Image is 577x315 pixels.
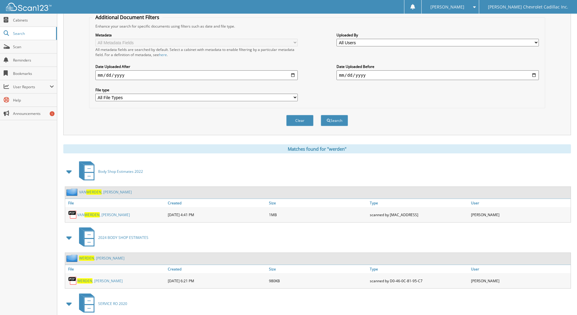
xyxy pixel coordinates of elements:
[79,256,124,261] a: WERDEN, [PERSON_NAME]
[430,5,464,9] span: [PERSON_NAME]
[469,265,571,273] a: User
[166,199,267,207] a: Created
[92,14,162,21] legend: Additional Document Filters
[267,265,369,273] a: Size
[13,84,50,89] span: User Reports
[13,111,54,116] span: Announcements
[469,209,571,221] div: [PERSON_NAME]
[68,276,77,285] img: PDF.png
[85,212,100,217] span: WERDEN
[166,209,267,221] div: [DATE] 4:41 PM
[6,3,51,11] img: scan123-logo-white.svg
[469,199,571,207] a: User
[159,52,167,57] a: here
[63,144,571,153] div: Matches found for "werden"
[77,278,92,283] span: WERDEN
[95,47,298,57] div: All metadata fields are searched by default. Select a cabinet with metadata to enable filtering b...
[13,98,54,103] span: Help
[13,71,54,76] span: Bookmarks
[95,87,298,92] label: File type
[368,275,469,287] div: scanned by D0-46-0C-81-95-C7
[79,189,132,195] a: VANWERDEN, [PERSON_NAME]
[92,24,542,29] div: Enhance your search for specific documents using filters such as date and file type.
[368,199,469,207] a: Type
[50,111,55,116] div: 1
[13,18,54,23] span: Cabinets
[286,115,313,126] button: Clear
[75,159,143,183] a: Body Shop Estimates 2022
[337,70,539,80] input: end
[321,115,348,126] button: Search
[65,199,166,207] a: File
[166,265,267,273] a: Created
[66,254,79,262] img: folder2.png
[75,226,148,250] a: 2024 BODY SHOP ESTIMATES
[95,32,298,38] label: Metadata
[66,188,79,196] img: folder2.png
[77,212,130,217] a: VANWERDEN, [PERSON_NAME]
[13,58,54,63] span: Reminders
[337,64,539,69] label: Date Uploaded Before
[65,265,166,273] a: File
[68,210,77,219] img: PDF.png
[368,265,469,273] a: Type
[166,275,267,287] div: [DATE] 6:21 PM
[13,44,54,49] span: Scan
[13,31,53,36] span: Search
[79,256,94,261] span: WERDEN
[337,32,539,38] label: Uploaded By
[267,209,369,221] div: 1MB
[95,70,298,80] input: start
[86,189,101,195] span: WERDEN
[98,235,148,240] span: 2024 BODY SHOP ESTIMATES
[368,209,469,221] div: scanned by [MAC_ADDRESS]
[95,64,298,69] label: Date Uploaded After
[488,5,568,9] span: [PERSON_NAME] Chevrolet Cadillac Inc.
[98,301,127,306] span: SERVICE RO 2020
[267,275,369,287] div: 980KB
[267,199,369,207] a: Size
[469,275,571,287] div: [PERSON_NAME]
[98,169,143,174] span: Body Shop Estimates 2022
[77,278,123,283] a: WERDEN, [PERSON_NAME]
